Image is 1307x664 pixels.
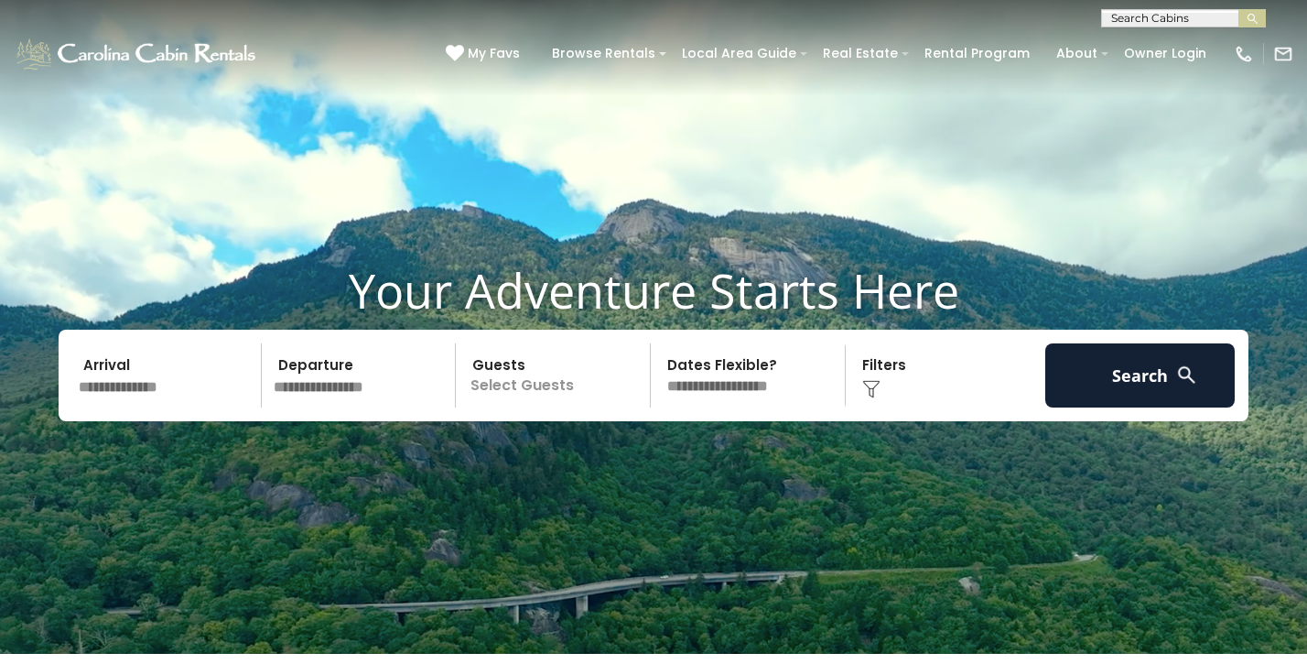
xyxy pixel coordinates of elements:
a: My Favs [446,44,524,64]
a: Local Area Guide [673,39,805,68]
img: filter--v1.png [862,380,880,398]
a: Browse Rentals [543,39,664,68]
a: About [1047,39,1107,68]
img: mail-regular-white.png [1273,44,1293,64]
p: Select Guests [461,343,650,408]
a: Owner Login [1115,39,1215,68]
a: Rental Program [915,39,1039,68]
img: search-regular-white.png [1175,364,1198,386]
h1: Your Adventure Starts Here [14,262,1293,319]
img: phone-regular-white.png [1234,44,1254,64]
span: My Favs [468,44,520,63]
a: Real Estate [814,39,907,68]
img: White-1-1-2.png [14,36,261,72]
button: Search [1045,343,1235,408]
